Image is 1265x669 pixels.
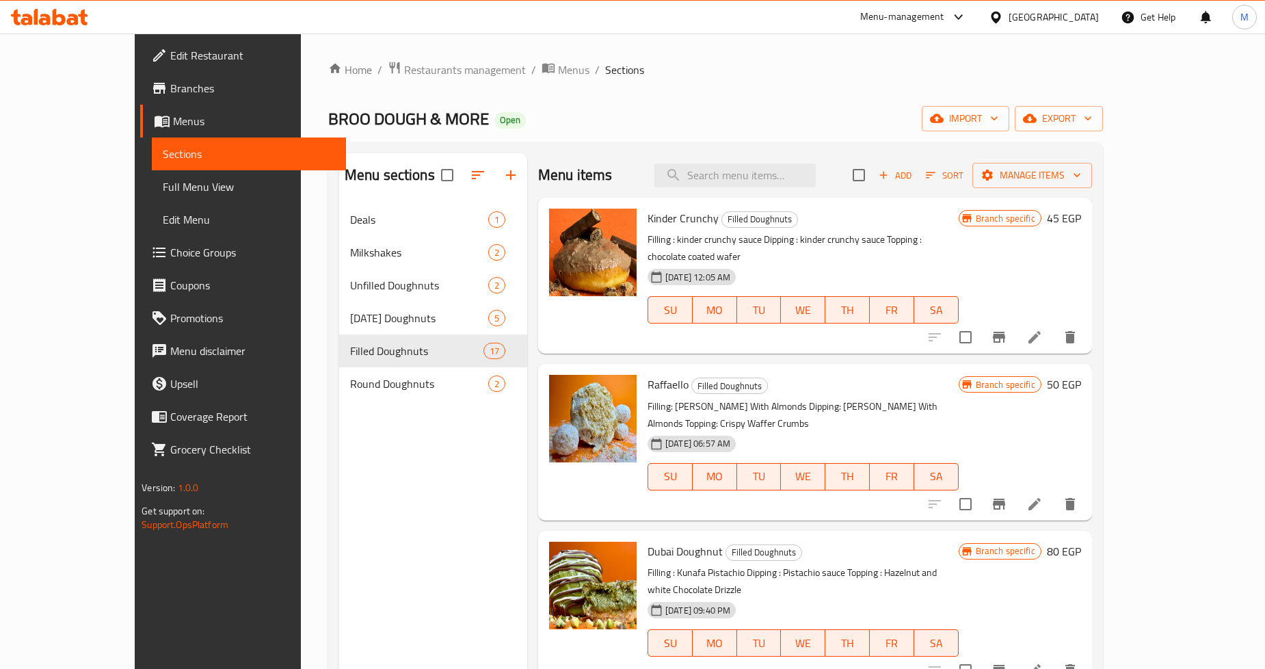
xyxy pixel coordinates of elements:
span: Filled Doughnuts [722,211,797,227]
button: FR [870,629,914,657]
a: Edit Menu [152,203,346,236]
button: export [1015,106,1103,131]
span: Raffaello [648,374,689,395]
div: items [488,244,505,261]
a: Sections [152,137,346,170]
span: TH [831,300,864,320]
span: Branch specific [970,545,1041,557]
span: [DATE] Doughnuts [350,310,488,326]
button: FR [870,463,914,490]
span: SA [920,467,953,486]
button: WE [781,296,825,324]
span: FR [875,633,909,653]
button: MO [693,296,737,324]
a: Promotions [140,302,346,334]
span: 1 [489,213,505,226]
button: Add [873,165,917,186]
li: / [377,62,382,78]
span: Sort items [917,165,972,186]
a: Upsell [140,367,346,400]
span: BROO DOUGH & MORE [328,103,489,134]
span: SU [654,467,687,486]
a: Support.OpsPlatform [142,516,228,534]
button: Sort [922,165,967,186]
span: Sort [926,168,963,183]
span: Grocery Checklist [170,441,335,458]
a: Edit Restaurant [140,39,346,72]
span: FR [875,467,909,486]
span: Select section [844,161,873,189]
span: SA [920,300,953,320]
button: SU [648,629,693,657]
div: items [483,343,505,359]
div: items [488,310,505,326]
a: Branches [140,72,346,105]
span: TU [743,300,776,320]
span: 2 [489,378,505,391]
span: 1.0.0 [178,479,199,497]
button: TU [737,296,782,324]
button: SU [648,296,693,324]
span: Round Doughnuts [350,376,488,392]
img: Raffaello [549,375,637,462]
div: [DATE] Doughnuts5 [339,302,527,334]
span: Dubai Doughnut [648,541,723,562]
span: Filled Doughnuts [350,343,483,359]
h2: Menu sections [345,165,435,185]
div: items [488,211,505,228]
span: Add [877,168,914,183]
span: Branch specific [970,378,1041,391]
div: Filled Doughnuts [691,378,768,394]
span: Branch specific [970,212,1041,225]
button: WE [781,463,825,490]
button: Add section [494,159,527,192]
button: TH [825,463,870,490]
button: Branch-specific-item [983,488,1015,521]
span: Select to update [951,323,980,352]
button: SU [648,463,693,490]
div: Ramadan Doughnuts [350,310,488,326]
button: Branch-specific-item [983,321,1015,354]
span: Manage items [983,167,1081,184]
div: items [488,277,505,293]
span: Version: [142,479,175,497]
span: Unfilled Doughnuts [350,277,488,293]
span: Select to update [951,490,980,519]
input: search [654,163,816,187]
div: Deals [350,211,488,228]
span: Restaurants management [404,62,526,78]
span: 5 [489,312,505,325]
h6: 45 EGP [1047,209,1081,228]
div: Deals1 [339,203,527,236]
h6: 80 EGP [1047,542,1081,561]
button: SA [914,296,959,324]
span: [DATE] 06:57 AM [660,437,736,450]
span: FR [875,300,909,320]
a: Grocery Checklist [140,433,346,466]
span: Coupons [170,277,335,293]
span: [DATE] 09:40 PM [660,604,736,617]
span: Milkshakes [350,244,488,261]
li: / [531,62,536,78]
a: Menu disclaimer [140,334,346,367]
nav: breadcrumb [328,61,1103,79]
span: MO [698,633,732,653]
button: MO [693,463,737,490]
span: Get support on: [142,502,204,520]
button: TU [737,629,782,657]
button: SA [914,629,959,657]
a: Restaurants management [388,61,526,79]
button: TH [825,629,870,657]
button: WE [781,629,825,657]
span: Sort sections [462,159,494,192]
span: 17 [484,345,505,358]
h6: 50 EGP [1047,375,1081,394]
span: Edit Restaurant [170,47,335,64]
a: Home [328,62,372,78]
p: Filling : Kunafa Pistachio Dipping : Pistachio sauce Topping : Hazelnut and white Chocolate Drizzle [648,564,958,599]
nav: Menu sections [339,198,527,406]
span: Menus [558,62,589,78]
span: Upsell [170,376,335,392]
